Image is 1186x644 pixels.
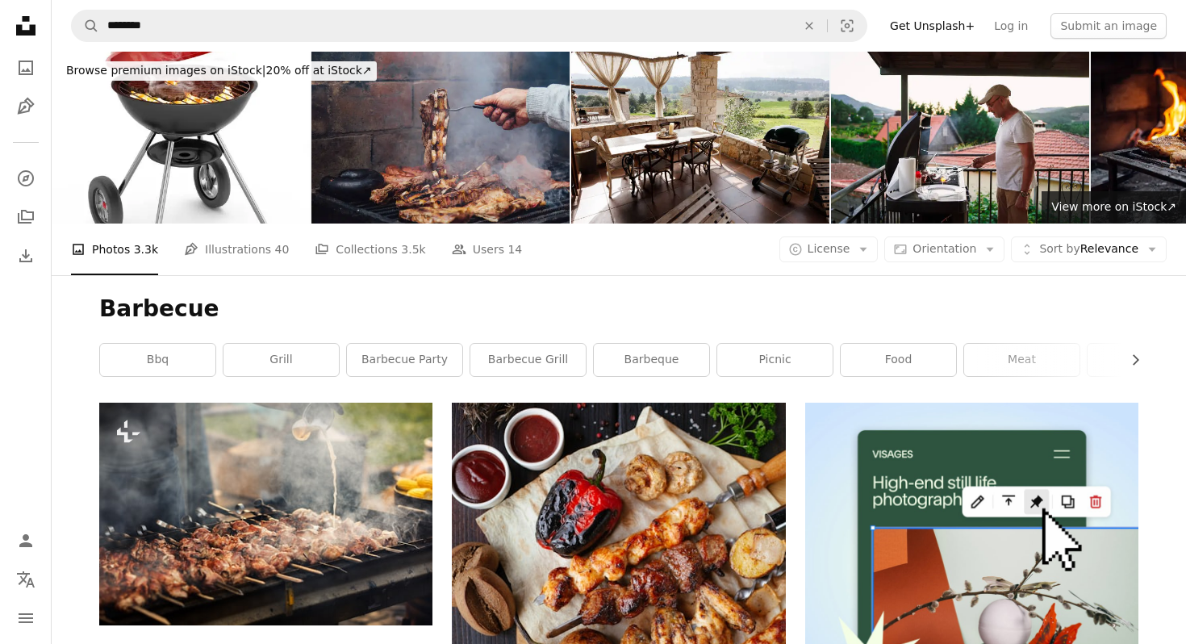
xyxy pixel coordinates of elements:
[1039,241,1138,257] span: Relevance
[71,10,867,42] form: Find visuals sitewide
[452,224,523,275] a: Users 14
[1051,200,1176,213] span: View more on iStock ↗
[10,201,42,233] a: Collections
[1042,191,1186,224] a: View more on iStock↗
[912,242,976,255] span: Orientation
[10,52,42,84] a: Photos
[10,240,42,272] a: Download History
[99,295,1138,324] h1: Barbecue
[99,403,432,625] img: delicious bbq kebab grilling on open grill, outdoor kitchen. food festival in city. tasty food ro...
[884,236,1004,262] button: Orientation
[841,344,956,376] a: food
[1050,13,1167,39] button: Submit an image
[10,602,42,634] button: Menu
[1011,236,1167,262] button: Sort byRelevance
[828,10,867,41] button: Visual search
[571,52,829,224] img: Sunny patio without people
[1121,344,1138,376] button: scroll list to the right
[275,240,290,258] span: 40
[66,64,372,77] span: 20% off at iStock ↗
[184,224,289,275] a: Illustrations 40
[779,236,879,262] button: License
[10,162,42,194] a: Explore
[66,64,265,77] span: Browse premium images on iStock |
[594,344,709,376] a: barbeque
[791,10,827,41] button: Clear
[52,52,386,90] a: Browse premium images on iStock|20% off at iStock↗
[1039,242,1080,255] span: Sort by
[315,224,425,275] a: Collections 3.5k
[401,240,425,258] span: 3.5k
[964,344,1080,376] a: meat
[808,242,850,255] span: License
[100,344,215,376] a: bbq
[72,10,99,41] button: Search Unsplash
[347,344,462,376] a: barbecue party
[984,13,1038,39] a: Log in
[470,344,586,376] a: barbecue grill
[10,563,42,596] button: Language
[717,344,833,376] a: picnic
[52,52,310,224] img: Barbecue
[311,52,570,224] img: Mature man doing a bbq. Asado in Argentina.
[880,13,984,39] a: Get Unsplash+
[10,90,42,123] a: Illustrations
[507,240,522,258] span: 14
[223,344,339,376] a: grill
[831,52,1089,224] img: Man cooking meat in a domestic barbecue in the terrace
[99,506,432,521] a: delicious bbq kebab grilling on open grill, outdoor kitchen. food festival in city. tasty food ro...
[10,525,42,557] a: Log in / Sign up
